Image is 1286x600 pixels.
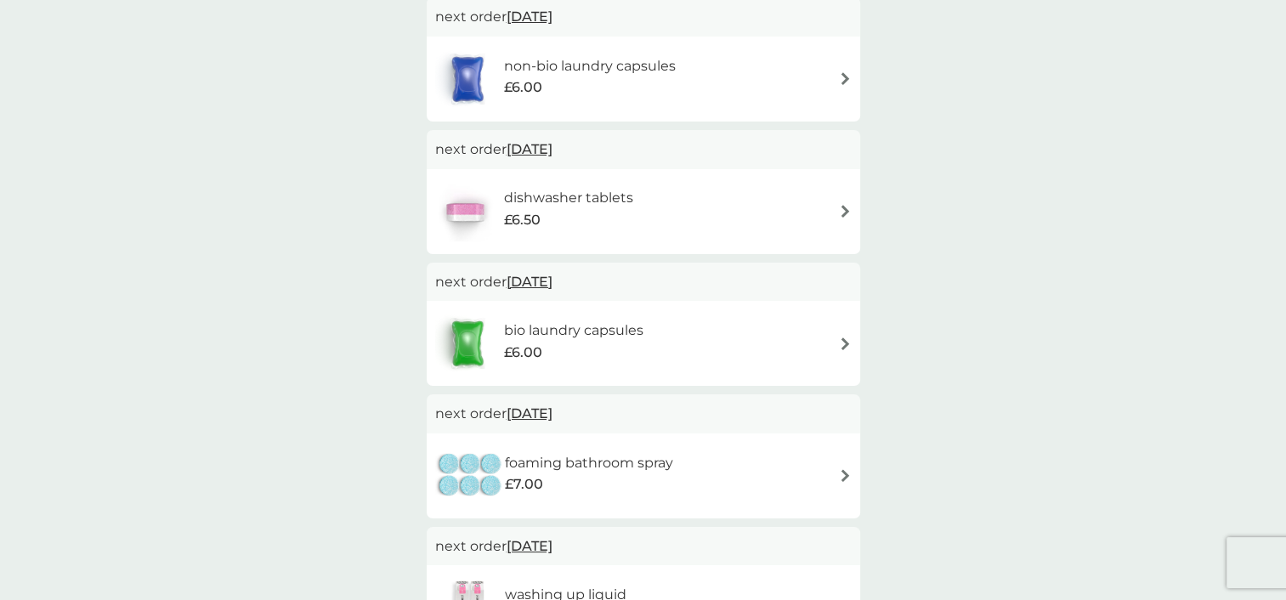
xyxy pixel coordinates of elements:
[507,529,552,563] span: [DATE]
[435,49,500,109] img: non-bio laundry capsules
[839,469,852,482] img: arrow right
[504,209,541,231] span: £6.50
[507,397,552,430] span: [DATE]
[504,320,643,342] h6: bio laundry capsules
[504,342,542,364] span: £6.00
[435,182,495,241] img: dishwasher tablets
[507,133,552,166] span: [DATE]
[505,452,673,474] h6: foaming bathroom spray
[435,6,852,28] p: next order
[507,265,552,298] span: [DATE]
[435,446,505,506] img: foaming bathroom spray
[435,139,852,161] p: next order
[504,55,676,77] h6: non-bio laundry capsules
[435,271,852,293] p: next order
[839,72,852,85] img: arrow right
[435,314,500,373] img: bio laundry capsules
[504,187,633,209] h6: dishwasher tablets
[435,403,852,425] p: next order
[839,337,852,350] img: arrow right
[839,205,852,218] img: arrow right
[435,535,852,558] p: next order
[505,473,543,495] span: £7.00
[504,76,542,99] span: £6.00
